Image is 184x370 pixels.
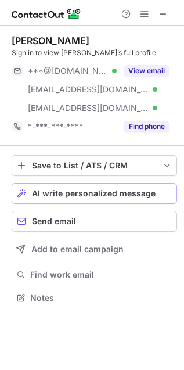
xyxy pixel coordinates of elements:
[12,211,177,232] button: Send email
[12,48,177,58] div: Sign in to view [PERSON_NAME]’s full profile
[12,267,177,283] button: Find work email
[28,103,149,113] span: [EMAIL_ADDRESS][DOMAIN_NAME]
[30,293,172,303] span: Notes
[31,245,124,254] span: Add to email campaign
[12,7,81,21] img: ContactOut v5.3.10
[28,66,108,76] span: ***@[DOMAIN_NAME]
[124,65,169,77] button: Reveal Button
[124,121,169,132] button: Reveal Button
[12,35,89,46] div: [PERSON_NAME]
[12,183,177,204] button: AI write personalized message
[12,239,177,260] button: Add to email campaign
[32,217,76,226] span: Send email
[12,155,177,176] button: save-profile-one-click
[30,270,172,280] span: Find work email
[12,290,177,306] button: Notes
[28,84,149,95] span: [EMAIL_ADDRESS][DOMAIN_NAME]
[32,189,156,198] span: AI write personalized message
[32,161,157,170] div: Save to List / ATS / CRM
